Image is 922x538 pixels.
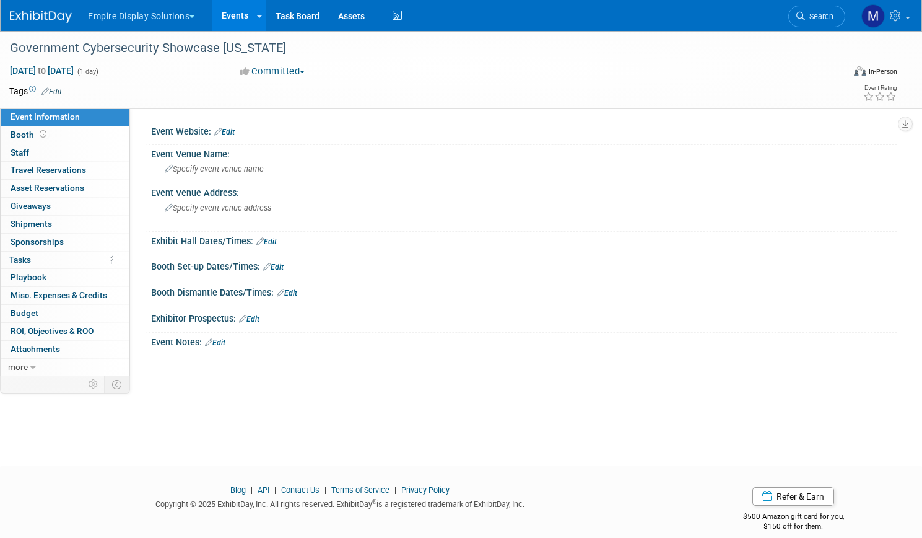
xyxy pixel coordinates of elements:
img: ExhibitDay [10,11,72,23]
div: Event Rating [863,85,897,91]
span: Booth [11,130,49,139]
span: Tasks [9,255,31,265]
span: (1 day) [76,68,98,76]
a: ROI, Objectives & ROO [1,323,129,340]
span: Giveaways [11,201,51,211]
a: Travel Reservations [1,162,129,179]
span: ROI, Objectives & ROO [11,326,94,336]
div: Booth Set-up Dates/Times: [151,257,897,273]
a: Edit [205,338,225,347]
a: Booth [1,126,129,144]
button: Committed [236,65,310,78]
a: Edit [277,289,297,298]
span: Staff [11,148,29,157]
span: [DATE] [DATE] [9,65,74,76]
a: Edit [214,128,235,136]
span: Search [805,12,833,21]
a: Tasks [1,252,129,269]
a: Edit [256,237,277,246]
a: Budget [1,305,129,322]
a: Edit [41,87,62,96]
span: Attachments [11,344,60,354]
a: more [1,359,129,376]
td: Toggle Event Tabs [105,376,130,392]
span: Booth not reserved yet [37,130,49,139]
img: Format-Inperson.png [854,66,866,76]
td: Tags [9,85,62,97]
span: to [36,66,48,76]
img: Matt h [861,4,885,28]
span: | [391,485,399,495]
div: In-Person [868,67,897,76]
a: Shipments [1,216,129,233]
a: Edit [239,315,259,324]
div: Exhibitor Prospectus: [151,309,897,325]
span: | [271,485,279,495]
a: Event Information [1,108,129,126]
span: | [321,485,329,495]
a: Blog [230,485,246,495]
div: Exhibit Hall Dates/Times: [151,232,897,248]
a: Search [788,6,845,27]
a: Edit [263,263,284,271]
div: Event Notes: [151,333,897,349]
a: API [258,485,269,495]
div: $500 Amazon gift card for you, [689,503,897,532]
span: Sponsorships [11,237,64,247]
span: Specify event venue name [165,164,264,174]
div: Event Venue Address: [151,183,897,199]
span: Travel Reservations [11,165,86,175]
span: Playbook [11,272,46,282]
div: Government Cybersecurity Showcase [US_STATE] [6,37,822,60]
div: Copyright © 2025 ExhibitDay, Inc. All rights reserved. ExhibitDay is a registered trademark of Ex... [9,496,671,510]
a: Attachments [1,341,129,358]
div: Event Website: [151,122,897,138]
span: Asset Reservations [11,183,84,193]
a: Contact Us [281,485,320,495]
a: Misc. Expenses & Credits [1,287,129,304]
sup: ® [372,498,376,505]
a: Giveaways [1,198,129,215]
a: Asset Reservations [1,180,129,197]
a: Sponsorships [1,234,129,251]
a: Refer & Earn [752,487,834,506]
div: $150 off for them. [689,521,897,532]
div: Event Venue Name: [151,145,897,161]
a: Playbook [1,269,129,286]
div: Event Format [765,64,897,83]
span: Misc. Expenses & Credits [11,290,107,300]
span: Event Information [11,112,80,121]
td: Personalize Event Tab Strip [83,376,105,392]
a: Staff [1,144,129,162]
span: more [8,362,28,372]
span: Specify event venue address [165,203,271,213]
span: Shipments [11,219,52,229]
a: Terms of Service [331,485,389,495]
span: | [248,485,256,495]
div: Booth Dismantle Dates/Times: [151,283,897,299]
a: Privacy Policy [401,485,450,495]
span: Budget [11,308,38,318]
